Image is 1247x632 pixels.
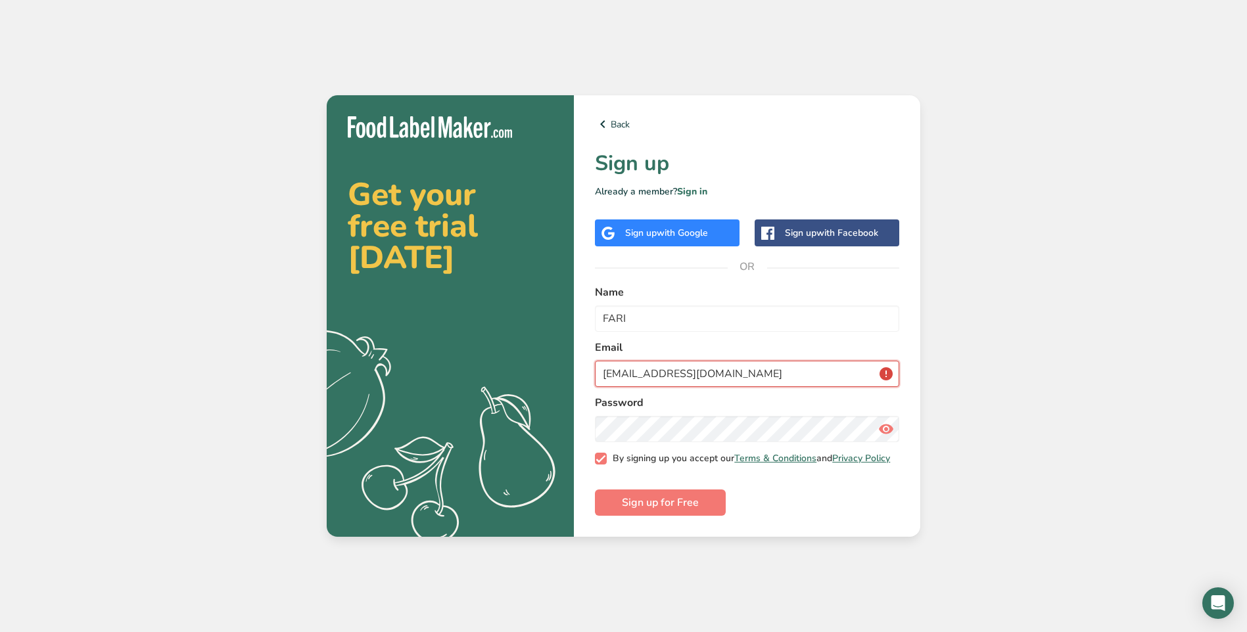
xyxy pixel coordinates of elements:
[657,227,708,239] span: with Google
[607,453,891,464] span: By signing up you accept our and
[595,284,899,300] label: Name
[348,116,512,138] img: Food Label Maker
[832,452,890,464] a: Privacy Policy
[595,395,899,411] label: Password
[595,116,899,132] a: Back
[622,495,699,510] span: Sign up for Free
[595,305,899,332] input: John Doe
[1202,587,1234,619] div: Open Intercom Messenger
[734,452,816,464] a: Terms & Conditions
[595,489,726,516] button: Sign up for Free
[348,179,553,273] h2: Get your free trial [DATE]
[728,247,767,286] span: OR
[677,185,707,198] a: Sign in
[595,185,899,198] p: Already a member?
[595,148,899,179] h1: Sign up
[816,227,878,239] span: with Facebook
[625,226,708,240] div: Sign up
[785,226,878,240] div: Sign up
[595,340,899,355] label: Email
[595,361,899,387] input: email@example.com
